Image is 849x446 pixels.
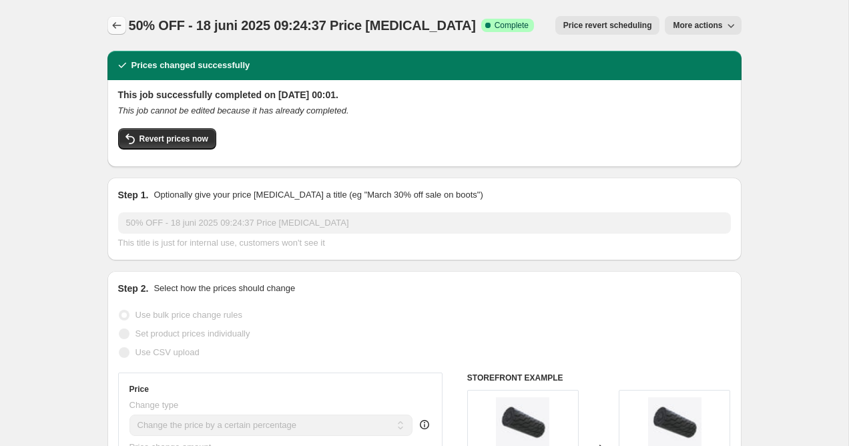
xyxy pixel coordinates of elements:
span: This title is just for internal use, customers won't see it [118,238,325,248]
span: Price revert scheduling [563,20,652,31]
span: Use CSV upload [135,347,200,357]
h3: Price [129,384,149,395]
div: help [418,418,431,431]
button: More actions [665,16,741,35]
p: Select how the prices should change [154,282,295,295]
h2: This job successfully completed on [DATE] 00:01. [118,88,731,101]
span: More actions [673,20,722,31]
p: Optionally give your price [MEDICAL_DATA] a title (eg "March 30% off sale on boots") [154,188,483,202]
span: Set product prices individually [135,328,250,339]
h2: Step 1. [118,188,149,202]
span: Complete [495,20,529,31]
button: Price revert scheduling [555,16,660,35]
h2: Prices changed successfully [131,59,250,72]
span: Change type [129,400,179,410]
h2: Step 2. [118,282,149,295]
button: Revert prices now [118,128,216,150]
button: Price change jobs [107,16,126,35]
h6: STOREFRONT EXAMPLE [467,373,731,383]
input: 30% off holiday sale [118,212,731,234]
span: 50% OFF - 18 juni 2025 09:24:37 Price [MEDICAL_DATA] [129,18,476,33]
span: Revert prices now [139,134,208,144]
span: Use bulk price change rules [135,310,242,320]
i: This job cannot be edited because it has already completed. [118,105,349,116]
